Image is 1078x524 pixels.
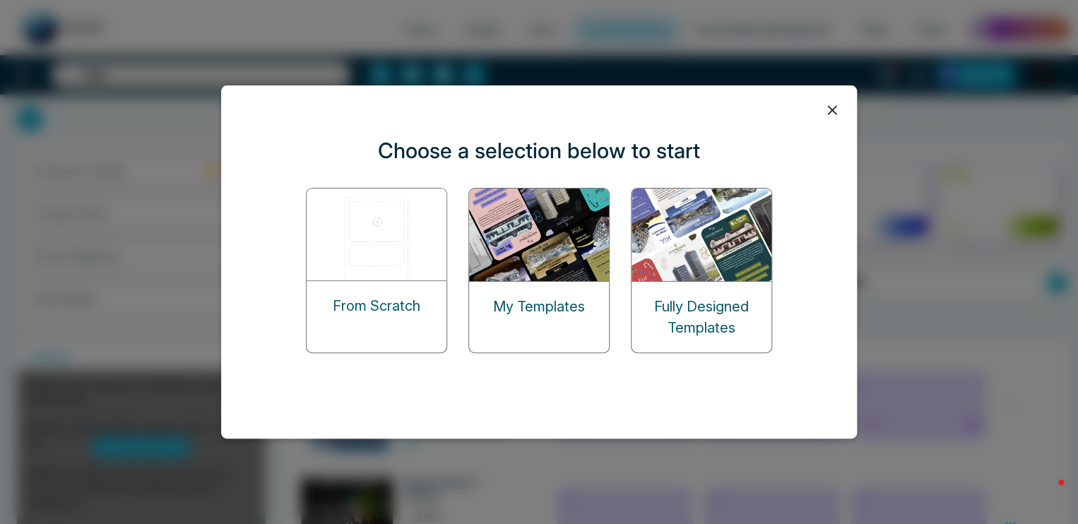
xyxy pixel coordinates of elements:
[632,296,771,338] p: Fully Designed Templates
[1030,476,1064,510] iframe: Intercom live chat
[378,135,700,167] p: Choose a selection below to start
[469,189,610,281] img: my-templates.png
[493,296,585,317] p: My Templates
[307,189,448,280] img: start-from-scratch.png
[632,189,773,281] img: designed-templates.png
[333,295,420,316] p: From Scratch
